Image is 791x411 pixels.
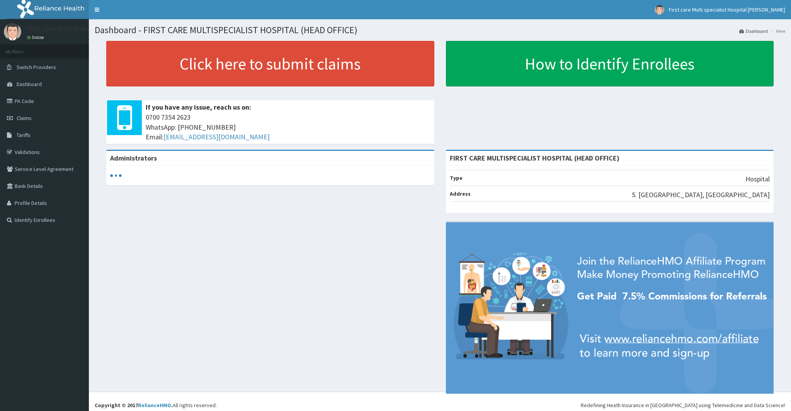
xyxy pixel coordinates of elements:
[4,23,21,41] img: User Image
[769,28,785,34] li: Here
[27,35,46,40] a: Online
[110,170,122,181] svg: audio-loading
[110,154,157,162] b: Administrators
[27,25,181,32] p: First care Multi specialist Hospital [PERSON_NAME]
[95,402,173,409] strong: Copyright © 2017 .
[446,222,774,394] img: provider-team-banner.png
[745,174,770,184] p: Hospital
[17,132,31,139] span: Tariffs
[163,132,270,141] a: [EMAIL_ADDRESS][DOMAIN_NAME]
[17,115,32,122] span: Claims
[17,64,56,71] span: Switch Providers
[95,25,785,35] h1: Dashboard - FIRST CARE MULTISPECIALIST HOSPITAL (HEAD OFFICE)
[106,41,434,86] a: Click here to submit claims
[581,401,785,409] div: Redefining Heath Insurance in [GEOGRAPHIC_DATA] using Telemedicine and Data Science!
[450,154,619,162] strong: FIRST CARE MULTISPECIALIST HOSPITAL (HEAD OFFICE)
[17,81,42,88] span: Dashboard
[146,103,251,112] b: If you have any issue, reach us on:
[632,190,770,200] p: 5. [GEOGRAPHIC_DATA], [GEOGRAPHIC_DATA]
[655,5,664,15] img: User Image
[146,112,430,142] span: 0700 7354 2623 WhatsApp: [PHONE_NUMBER] Email:
[669,6,785,13] span: First care Multi specialist Hospital [PERSON_NAME]
[450,190,471,197] b: Address
[739,28,768,34] a: Dashboard
[446,41,774,86] a: How to Identify Enrollees
[450,174,463,181] b: Type
[138,402,171,409] a: RelianceHMO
